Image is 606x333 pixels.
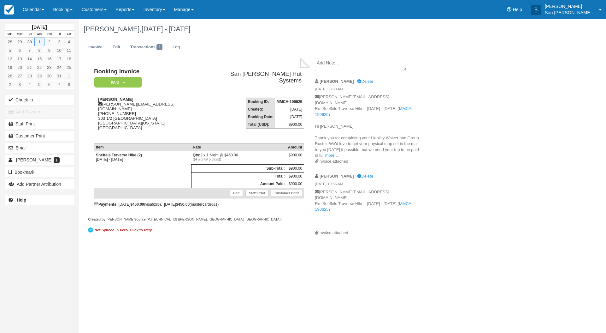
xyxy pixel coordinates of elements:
a: Customer Print [271,190,302,196]
a: Customer Print [5,131,74,141]
th: Thu [44,31,54,38]
span: 2 [156,44,162,50]
td: $900.00 [286,164,304,172]
a: 2 [5,80,15,89]
a: 16 [44,55,54,63]
span: [DATE] - [DATE] [141,25,190,33]
strong: Sneffels Traverse Hike (2) [96,153,142,157]
strong: [PERSON_NAME] [98,97,133,102]
em: [DATE] 10:36 AM [315,181,421,188]
strong: $450.00 [176,202,190,207]
th: Sun [5,31,15,38]
a: 13 [15,55,25,63]
a: 2 [44,38,54,46]
a: 28 [25,72,34,80]
span: 1 [54,157,60,163]
a: 29 [15,38,25,46]
a: Paid [94,76,139,88]
div: [PERSON_NAME] [TECHNICAL_ID] ([PERSON_NAME], [GEOGRAPHIC_DATA], [GEOGRAPHIC_DATA]) [88,217,310,222]
strong: Payments [94,202,116,207]
div: $900.00 [288,153,302,162]
a: Staff Print [245,190,268,196]
a: 20 [15,63,25,72]
th: Sat [64,31,74,38]
a: 7 [25,46,34,55]
img: checkfront-main-nav-mini-logo.png [4,5,14,15]
small: 5283 [152,203,160,206]
th: Wed [34,31,44,38]
td: $900.00 [275,121,304,129]
a: 24 [54,63,64,72]
a: 30 [44,72,54,80]
div: Invoice attached [315,230,421,236]
a: 22 [34,63,44,72]
strong: [DATE] [32,25,47,30]
a: Help [5,195,74,205]
th: Booking Date: [246,113,275,121]
a: 23 [44,63,54,72]
a: Delete [357,174,373,179]
strong: [PERSON_NAME] [320,79,354,84]
strong: $450.00 [130,202,144,207]
td: [DATE] [275,113,304,121]
strong: MMCA-190625 [277,100,302,104]
a: 26 [5,72,15,80]
a: [PERSON_NAME] 1 [5,155,74,165]
a: 3 [54,38,64,46]
th: Total (USD): [246,121,275,129]
th: Item [94,143,191,151]
strong: [PERSON_NAME] [320,174,354,179]
a: Invoice [84,41,107,53]
a: 6 [44,80,54,89]
strong: Qty [193,153,200,157]
td: 2 x 1 Night @ $450.00 [191,151,286,164]
small: 9521 [210,203,217,206]
a: more... [325,153,338,158]
button: Add Payment [5,107,74,117]
a: 30 [25,38,34,46]
b: Help [17,197,26,203]
a: Staff Print [5,119,74,129]
a: 29 [34,72,44,80]
td: [DATE] - [DATE] [94,151,191,164]
div: : [DATE] (visa ), [DATE] (mastercard ) [94,202,304,207]
a: 12 [5,55,15,63]
a: 4 [64,38,74,46]
strong: Created by: [88,217,107,221]
a: 7 [54,80,64,89]
a: 15 [34,55,44,63]
a: Transactions2 [126,41,167,53]
button: Email [5,143,74,153]
h1: [PERSON_NAME], [84,25,529,33]
th: Fri [54,31,64,38]
th: Sub-Total: [191,164,286,172]
a: 11 [64,46,74,55]
button: Add Partner Attribution [5,179,74,189]
a: 1 [34,38,44,46]
div: B [531,5,541,15]
em: ((4 nights/ 5 days)) [193,157,285,161]
p: [PERSON_NAME] [545,3,595,9]
a: 21 [25,63,34,72]
p: [PERSON_NAME][EMAIL_ADDRESS][DOMAIN_NAME], Re: Sneffels Traverse Hike - [DATE] - [DATE] ( ) Hi [P... [315,94,421,159]
a: 5 [34,80,44,89]
a: 14 [25,55,34,63]
td: $900.00 [286,180,304,188]
td: [DATE] [275,106,304,113]
a: 4 [25,80,34,89]
a: 5 [5,46,15,55]
p: San [PERSON_NAME] Hut Systems [545,9,595,16]
a: Edit [108,41,125,53]
a: MMCA-190625 [315,106,413,117]
th: Total: [191,172,286,180]
th: Amount Paid: [191,180,286,188]
a: Not Synced in Xero. Click to retry. [88,227,154,233]
a: 10 [54,46,64,55]
i: Help [507,7,511,12]
a: 3 [15,80,25,89]
a: 19 [5,63,15,72]
span: Help [513,7,522,12]
a: 9 [44,46,54,55]
a: 8 [34,46,44,55]
a: 28 [5,38,15,46]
